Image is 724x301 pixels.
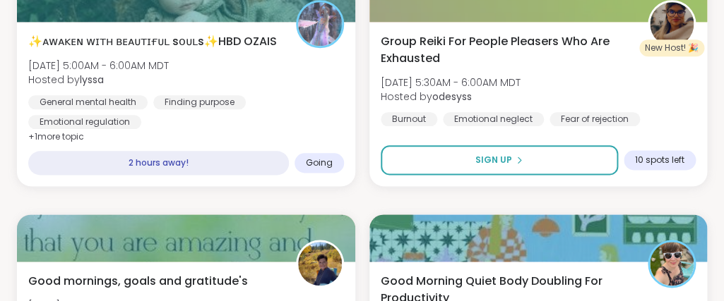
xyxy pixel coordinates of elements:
div: Burnout [381,112,437,126]
div: Emotional neglect [443,112,544,126]
span: Sign Up [475,154,512,166]
span: [DATE] 5:00AM - 6:00AM MDT [28,59,169,73]
div: New Host! 🎉 [639,39,704,56]
img: Adrienne_QueenOfTheDawn [650,242,694,285]
div: Emotional regulation [28,115,141,129]
div: Finding purpose [153,95,246,109]
span: 10 spots left [635,154,684,166]
img: CharityRoss [298,242,342,285]
div: Fear of rejection [550,112,640,126]
b: odesyss [432,90,472,104]
span: Hosted by [28,73,169,87]
button: Sign Up [381,145,619,175]
b: lyssa [80,73,104,87]
span: Good mornings, goals and gratitude's [28,273,248,290]
span: Going [306,157,333,168]
span: Group Reiki For People Pleasers Who Are Exhausted [381,33,633,67]
span: [DATE] 5:30AM - 6:00AM MDT [381,75,521,90]
img: lyssa [298,2,342,46]
div: 2 hours away! [28,151,289,175]
span: Hosted by [381,90,521,104]
img: odesyss [650,2,694,46]
div: General mental health [28,95,148,109]
span: ✨ᴀᴡᴀᴋᴇɴ ᴡɪᴛʜ ʙᴇᴀᴜᴛɪғᴜʟ sᴏᴜʟs✨HBD OZAIS [28,33,277,50]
